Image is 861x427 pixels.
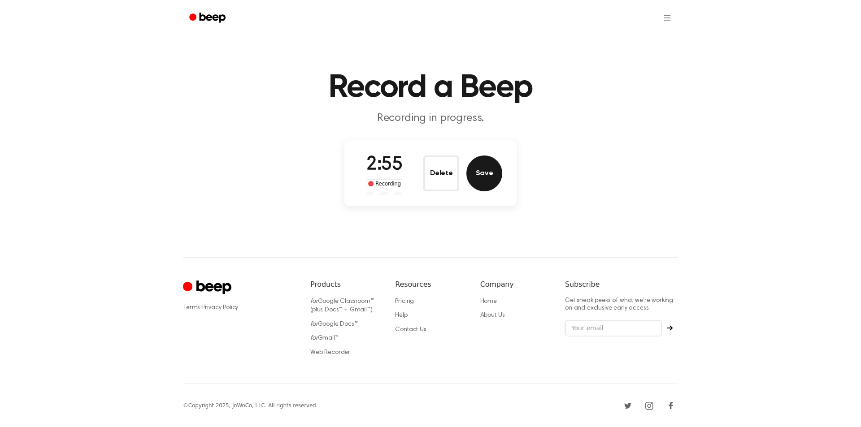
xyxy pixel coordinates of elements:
a: Beep [183,9,234,27]
a: Pricing [395,298,414,305]
i: for [310,321,318,328]
a: About Us [480,312,505,319]
p: Recording in progress. [258,111,603,126]
h6: Resources [395,279,465,290]
h6: Products [310,279,381,290]
div: Recording [366,179,403,188]
h6: Company [480,279,551,290]
a: Privacy Policy [202,305,239,311]
p: Get sneak peeks of what we’re working on and exclusive early access. [565,297,678,313]
i: for [310,298,318,305]
a: Instagram [642,398,657,413]
div: © Copyright 2025, JoWoCo, LLC. All rights reserved. [183,401,317,410]
a: forGoogle Docs™ [310,321,358,328]
button: Save Audio Record [466,155,502,191]
button: Open menu [657,7,678,29]
a: forGmail™ [310,335,339,341]
a: Cruip [183,279,234,297]
button: Subscribe [662,325,678,331]
a: Twitter [621,398,635,413]
a: Help [395,312,407,319]
a: Home [480,298,497,305]
div: · [183,303,296,312]
span: 2:55 [366,155,402,174]
a: Facebook [664,398,678,413]
i: for [310,335,318,341]
h6: Subscribe [565,279,678,290]
input: Your email [565,320,662,337]
h1: Record a Beep [201,72,660,104]
a: Terms [183,305,200,311]
a: forGoogle Classroom™ (plus Docs™ + Gmail™) [310,298,374,314]
a: Contact Us [395,327,426,333]
button: Delete Audio Record [423,155,459,191]
a: Web Recorder [310,349,350,356]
